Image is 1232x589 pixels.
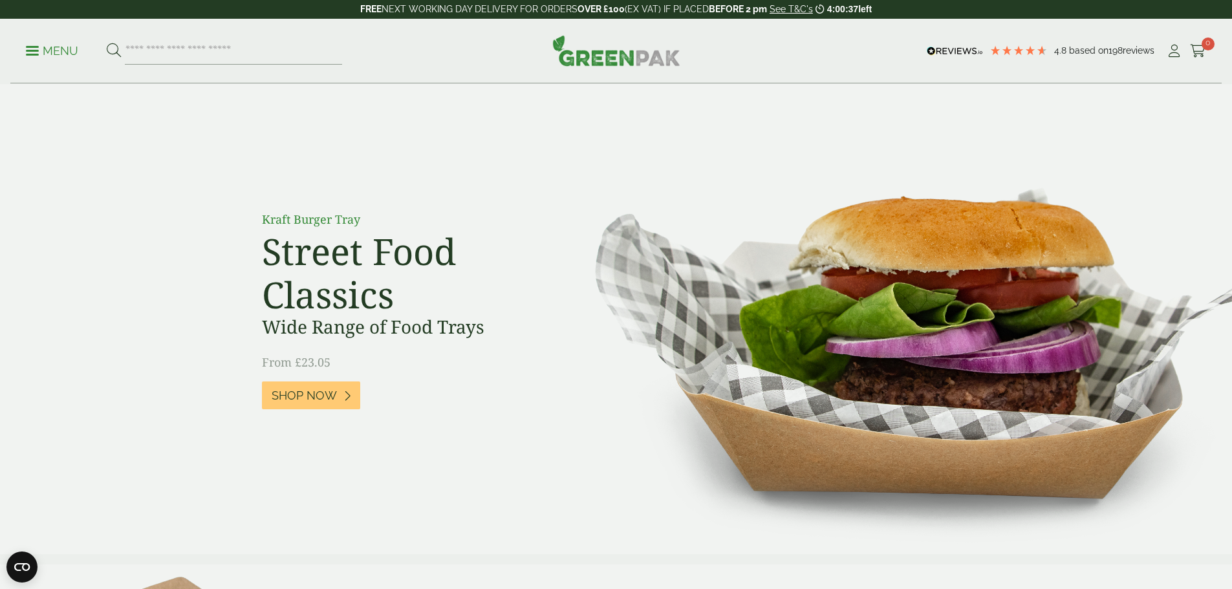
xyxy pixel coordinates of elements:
strong: FREE [360,4,382,14]
span: left [858,4,872,14]
img: GreenPak Supplies [552,35,680,66]
span: 4:00:37 [827,4,858,14]
p: Menu [26,43,78,59]
span: reviews [1123,45,1154,56]
span: From £23.05 [262,354,330,370]
i: Cart [1190,45,1206,58]
button: Open CMP widget [6,552,38,583]
img: REVIEWS.io [927,47,983,56]
span: 198 [1108,45,1123,56]
p: Kraft Burger Tray [262,211,553,228]
a: Menu [26,43,78,56]
span: Shop Now [272,389,337,403]
i: My Account [1166,45,1182,58]
span: 0 [1202,37,1215,50]
strong: BEFORE 2 pm [709,4,767,14]
a: See T&C's [770,4,813,14]
h2: Street Food Classics [262,230,553,316]
a: Shop Now [262,381,360,409]
span: Based on [1069,45,1108,56]
div: 4.79 Stars [989,45,1048,56]
strong: OVER £100 [578,4,625,14]
span: 4.8 [1054,45,1069,56]
h3: Wide Range of Food Trays [262,316,553,338]
a: 0 [1190,41,1206,61]
img: Street Food Classics [554,84,1232,554]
